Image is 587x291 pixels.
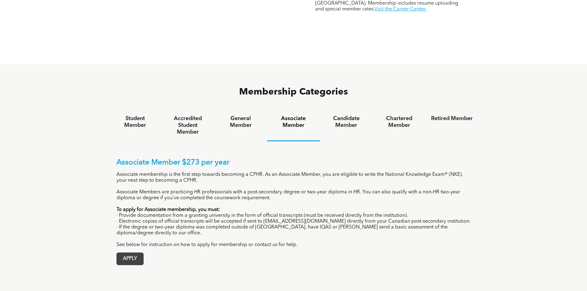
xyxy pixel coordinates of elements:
[378,115,420,129] h4: Chartered Member
[167,115,209,135] h4: Accredited Student Member
[116,189,471,201] p: Associate Members are practicing HR professionals with a post-secondary degree or two-year diplom...
[116,172,471,184] p: Associate membership is the first step towards becoming a CPHR. As an Associate Member, you are e...
[116,207,220,212] strong: To apply for Associate membership, you must:
[273,115,314,129] h4: Associate Member
[117,253,143,265] span: APPLY
[116,253,144,265] a: APPLY
[374,7,426,12] a: Visit the Career Center.
[116,224,471,236] p: · If the degree or two-year diploma was completed outside of [GEOGRAPHIC_DATA], have IQAS or [PER...
[239,87,348,97] span: Membership Categories
[116,158,471,167] p: Associate Member $273 per year
[116,242,471,248] p: See below for instruction on how to apply for membership or contact us for help.
[431,115,473,122] h4: Retired Member
[116,219,471,224] p: · Electronic copies of official transcripts will be accepted if sent to [EMAIL_ADDRESS][DOMAIN_NA...
[114,115,156,129] h4: Student Member
[220,115,261,129] h4: General Member
[325,115,367,129] h4: Candidate Member
[116,213,471,219] p: · Provide documentation from a granting university in the form of official transcripts (must be r...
